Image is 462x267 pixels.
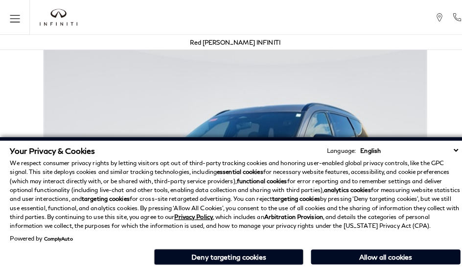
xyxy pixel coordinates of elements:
strong: essential cookies [213,165,258,172]
div: Language: [321,145,349,151]
button: Allow all cookies [305,245,452,260]
div: Powered by [10,231,71,237]
a: Privacy Policy [171,209,209,217]
a: ComplyAuto [43,231,71,237]
span: Your Privacy & Cookies [10,143,93,152]
strong: targeting cookies [267,192,314,199]
a: Red [PERSON_NAME] INFINITI [187,38,276,45]
strong: targeting cookies [80,192,127,199]
img: INFINITI [39,9,76,25]
a: infiniti [39,9,76,25]
p: We respect consumer privacy rights by letting visitors opt out of third-party tracking cookies an... [10,156,452,226]
select: Language Select [351,143,452,152]
strong: Arbitration Provision [259,209,317,217]
strong: analytics cookies [318,183,364,190]
button: Deny targeting cookies [151,244,298,260]
strong: functional cookies [232,174,282,181]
